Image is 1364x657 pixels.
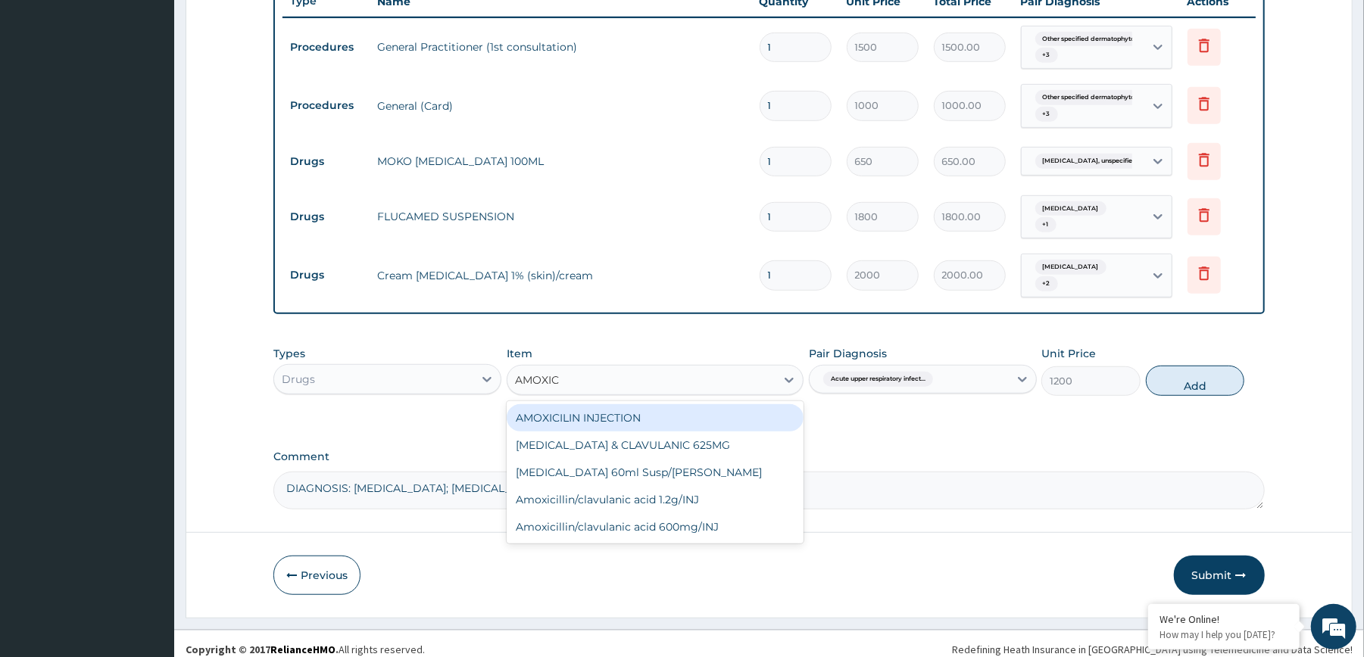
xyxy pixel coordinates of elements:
div: Drugs [282,372,315,387]
span: + 1 [1035,217,1057,232]
textarea: Type your message and hit 'Enter' [8,413,289,466]
div: Amoxicillin/clavulanic acid 600mg/INJ [507,513,804,540]
div: AMOXICILIN INJECTION [507,404,804,431]
div: Redefining Heath Insurance in [GEOGRAPHIC_DATA] using Telemedicine and Data Science! [952,642,1353,657]
td: Cream [MEDICAL_DATA] 1% (skin)/cream [370,260,751,291]
button: Submit [1174,556,1265,595]
td: Procedures [282,33,370,61]
label: Comment [273,450,1264,463]
td: Procedures [282,92,370,120]
span: + 3 [1035,48,1058,63]
p: How may I help you today? [1160,628,1288,641]
label: Types [273,347,305,360]
img: d_794563401_company_1708531726252_794563401 [28,76,61,114]
div: We're Online! [1160,612,1288,626]
td: General Practitioner (1st consultation) [370,32,751,62]
div: Amoxicillin/clavulanic acid 1.2g/INJ [507,486,804,513]
div: [MEDICAL_DATA] & CLAVULANIC 625MG [507,431,804,459]
label: Pair Diagnosis [809,346,887,361]
span: [MEDICAL_DATA], unspecified [1035,154,1145,169]
span: Acute upper respiratory infect... [823,372,933,387]
td: Drugs [282,148,370,176]
td: Drugs [282,261,370,289]
td: MOKO [MEDICAL_DATA] 100ML [370,146,751,176]
span: [MEDICAL_DATA] [1035,201,1106,216]
td: FLUCAMED SUSPENSION [370,201,751,232]
span: [MEDICAL_DATA] [1035,260,1106,275]
span: We're online! [88,191,209,344]
label: Item [507,346,532,361]
span: + 3 [1035,107,1058,122]
strong: Copyright © 2017 . [186,643,339,656]
td: Drugs [282,203,370,231]
button: Previous [273,556,361,595]
a: RelianceHMO [270,643,336,656]
span: Other specified dermatophytosi... [1035,32,1152,47]
div: Minimize live chat window [248,8,285,44]
button: Add [1146,366,1245,396]
div: Chat with us now [79,85,254,104]
span: + 2 [1035,276,1058,291]
td: General (Card) [370,91,751,121]
label: Unit Price [1041,346,1096,361]
div: [MEDICAL_DATA] 60ml Susp/[PERSON_NAME] [507,459,804,486]
span: Other specified dermatophytosi... [1035,90,1152,105]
